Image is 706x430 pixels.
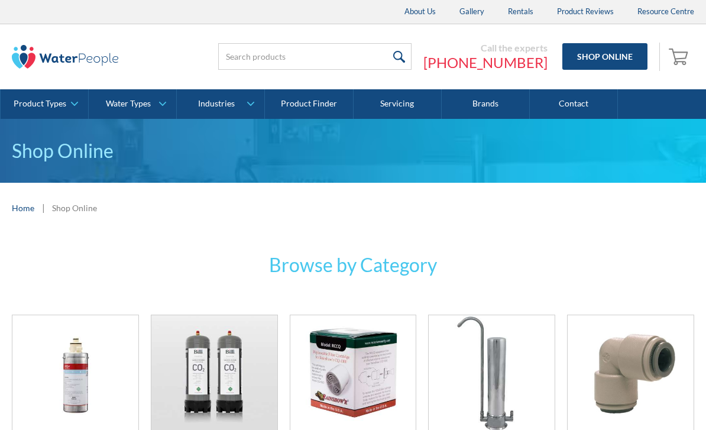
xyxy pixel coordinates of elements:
h1: Shop Online [12,137,694,165]
a: Industries [177,89,264,119]
div: Call the experts [423,42,548,54]
a: Home [12,202,34,214]
a: Product Types [1,89,88,119]
div: Shop Online [52,202,97,214]
img: shopping cart [669,47,691,66]
a: Shop Online [562,43,647,70]
div: Industries [198,99,235,109]
a: Product Finder [265,89,353,119]
a: [PHONE_NUMBER] [423,54,548,72]
div: Product Types [14,99,66,109]
a: Open empty cart [666,43,694,71]
a: Brands [442,89,530,119]
img: The Water People [12,45,118,69]
a: Water Types [89,89,176,119]
a: Servicing [354,89,442,119]
input: Search products [218,43,412,70]
h3: Browse by Category [122,251,584,279]
div: Water Types [106,99,151,109]
div: | [40,201,46,215]
a: Contact [530,89,618,119]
